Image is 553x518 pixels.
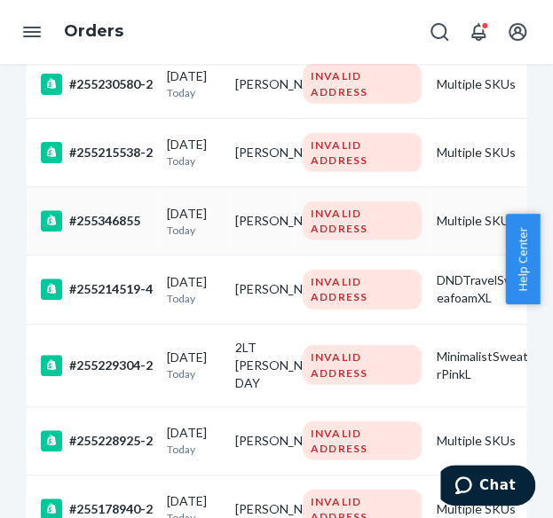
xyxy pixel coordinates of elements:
[41,210,153,232] div: #255346855
[228,187,296,255] td: [PERSON_NAME]
[167,223,221,238] p: Today
[303,345,422,384] div: INVALID ADDRESS
[228,406,296,475] td: [PERSON_NAME]
[167,136,221,169] div: [DATE]
[167,349,221,381] div: [DATE]
[167,273,221,306] div: [DATE]
[50,6,138,58] ol: breadcrumbs
[303,421,422,460] div: INVALID ADDRESS
[167,85,221,100] p: Today
[167,366,221,381] p: Today
[303,270,422,309] div: INVALID ADDRESS
[505,214,540,304] button: Help Center
[303,64,422,103] div: INVALID ADDRESS
[167,424,221,457] div: [DATE]
[41,142,153,163] div: #255215538-2
[303,133,422,172] div: INVALID ADDRESS
[41,279,153,300] div: #255214519-4
[228,255,296,324] td: [PERSON_NAME]
[228,50,296,118] td: [PERSON_NAME]
[422,14,457,50] button: Open Search Box
[167,153,221,169] p: Today
[167,442,221,457] p: Today
[228,324,296,406] td: 2LT [PERSON_NAME] DAY
[461,14,496,50] button: Open notifications
[440,465,535,509] iframe: Opens a widget where you can chat to one of our agents
[64,21,123,41] a: Orders
[41,355,153,376] div: #255229304-2
[41,430,153,451] div: #255228925-2
[303,201,422,240] div: INVALID ADDRESS
[500,14,535,50] button: Open account menu
[41,74,153,95] div: #255230580-2
[167,291,221,306] p: Today
[228,118,296,186] td: [PERSON_NAME]
[167,205,221,238] div: [DATE]
[167,67,221,100] div: [DATE]
[14,14,50,50] button: Open Navigation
